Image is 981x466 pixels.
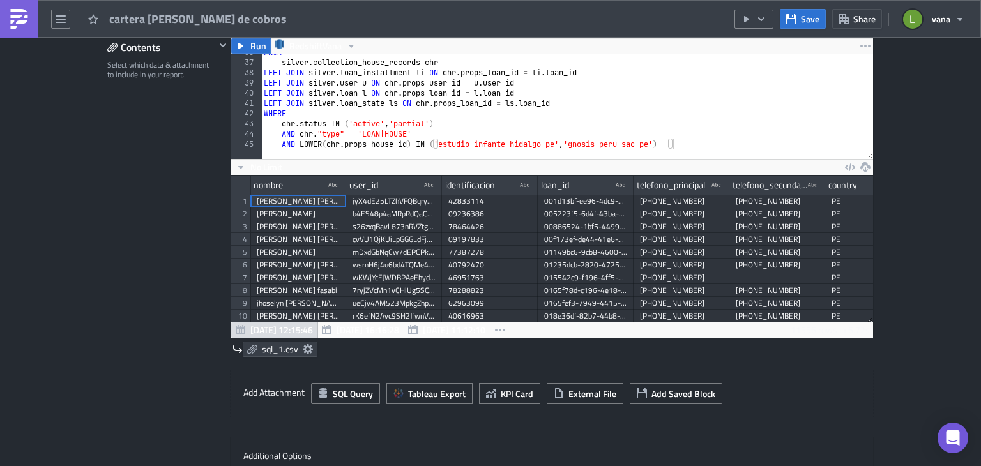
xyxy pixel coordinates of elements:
button: Tableau Export [386,383,473,404]
div: Open Intercom Messenger [938,423,968,453]
div: [PHONE_NUMBER] [736,310,819,322]
div: 0165fef3-7949-4415-9002-49e44d6ad060 [544,297,627,310]
div: [PHONE_NUMBER] [640,233,723,246]
div: 0165f78d-c196-4e18-8c19-25a380d11c5a [544,284,627,297]
button: Add Saved Block [630,383,722,404]
div: 39 [231,78,262,88]
div: PE [832,195,915,207]
div: 41 [231,98,262,109]
button: Share [832,9,882,29]
div: 01149bc6-9cb8-4600-a096-a455741dc950 [544,246,627,259]
div: ueCjv4AM523MpkgZhpPyQ1 [353,297,436,310]
button: [DATE] 16:16:28 [317,322,404,338]
div: [PHONE_NUMBER] [640,246,723,259]
div: [PHONE_NUMBER] [640,220,723,233]
span: cartera [PERSON_NAME] de cobros [109,11,288,26]
div: 78464426 [448,220,531,233]
div: PE [832,207,915,220]
div: [PERSON_NAME] [PERSON_NAME] [257,259,340,271]
div: [PERSON_NAME] [PERSON_NAME] [257,271,340,284]
div: 42 [231,109,262,119]
div: b4ES48p4aMRpRdQaCmWCmY [353,207,436,220]
span: [DATE] 11:12:10 [423,323,485,336]
div: [PERSON_NAME] [PERSON_NAME] remuzgo [257,233,340,246]
div: [PERSON_NAME] fasabi [257,284,340,297]
div: [PHONE_NUMBER] [736,207,819,220]
div: PE [832,271,915,284]
button: Hide content [215,38,231,53]
span: KPI Card [501,387,533,400]
div: [PHONE_NUMBER] [640,284,723,297]
div: 44 [231,129,262,139]
div: mDxdGbNqCw7dEPCPkKZ3C8 [353,246,436,259]
div: 37 [231,57,262,68]
button: KPI Card [479,383,540,404]
div: country [828,176,857,195]
div: [PHONE_NUMBER] [736,233,819,246]
span: RedshiftVana [289,38,342,54]
div: 78288823 [448,284,531,297]
div: 09236386 [448,207,531,220]
div: [PERSON_NAME] [257,246,340,259]
div: 11556 rows in 6.72s [791,322,870,338]
div: [PERSON_NAME] [257,207,340,220]
div: Select which data & attachment to include in your report. [107,60,215,80]
div: telefono_principal [637,176,705,195]
label: Additional Options [243,450,860,462]
button: No Limit [231,160,287,175]
span: SQL Query [333,387,373,400]
div: 42833114 [448,195,531,207]
a: sql_1.csv [243,342,317,357]
button: External File [547,383,623,404]
span: Tableau Export [408,387,466,400]
div: 00886524-1bf5-4499-a15e-08a833f0d5e7 [544,220,627,233]
div: 46951763 [448,271,531,284]
div: wsrnH6j4u6bd4TQMe4a7kx [353,259,436,271]
div: 40792470 [448,259,531,271]
button: RedshiftVana [270,38,361,54]
div: PE [832,220,915,233]
div: [PHONE_NUMBER] [736,220,819,233]
div: [PHONE_NUMBER] [736,297,819,310]
div: loan_id [541,176,569,195]
div: 09197833 [448,233,531,246]
button: [DATE] 11:12:10 [404,322,490,338]
span: [DATE] 12:15:46 [250,323,313,336]
button: Save [780,9,826,29]
span: Share [853,12,876,26]
button: [DATE] 12:15:46 [231,322,318,338]
div: jhoselyn [PERSON_NAME] [PERSON_NAME] [257,297,340,310]
div: wKWjYcEJWDBPAeEhydQfGG [353,271,436,284]
div: rK6efN2Avc9SH2JfwnVjQx [353,310,436,322]
div: Contents [107,38,215,57]
span: No Limit [250,160,282,174]
span: [DATE] 16:16:28 [337,323,399,336]
label: Add Attachment [243,383,305,402]
div: 00f173ef-de44-41e6-9d1e-69881a22d6a0 [544,233,627,246]
span: External File [568,387,616,400]
div: PE [832,297,915,310]
div: user_id [349,176,378,195]
div: PE [832,259,915,271]
div: 38 [231,68,262,78]
div: 45 [231,139,262,149]
div: 015542c9-f196-4ff5-8631-4b17c2812d0c [544,271,627,284]
div: [PHONE_NUMBER] [736,195,819,207]
div: 7ryjZVcMn1vCHiUg5SCfkt [353,284,436,297]
div: PE [832,284,915,297]
div: cvVU1QjKUiLpGGGLdFjhEo [353,233,436,246]
div: [PHONE_NUMBER] [736,259,819,271]
div: 005223f5-6d4f-43ba-bec6-8910cf4cb525 [544,207,627,220]
div: jyX4dE25LTZhVFQBqryC8w [353,195,436,207]
div: PE [832,246,915,259]
div: [PERSON_NAME] [PERSON_NAME] [257,195,340,207]
span: Save [801,12,819,26]
img: PushMetrics [9,9,29,29]
div: nombre [254,176,283,195]
div: [PHONE_NUMBER] [640,195,723,207]
div: 62963099 [448,297,531,310]
div: PE [832,310,915,322]
img: Avatar [902,8,924,30]
div: 018e36df-82b7-44b8-a9ab-d715581e7978 [544,310,627,322]
span: vana [932,12,950,26]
